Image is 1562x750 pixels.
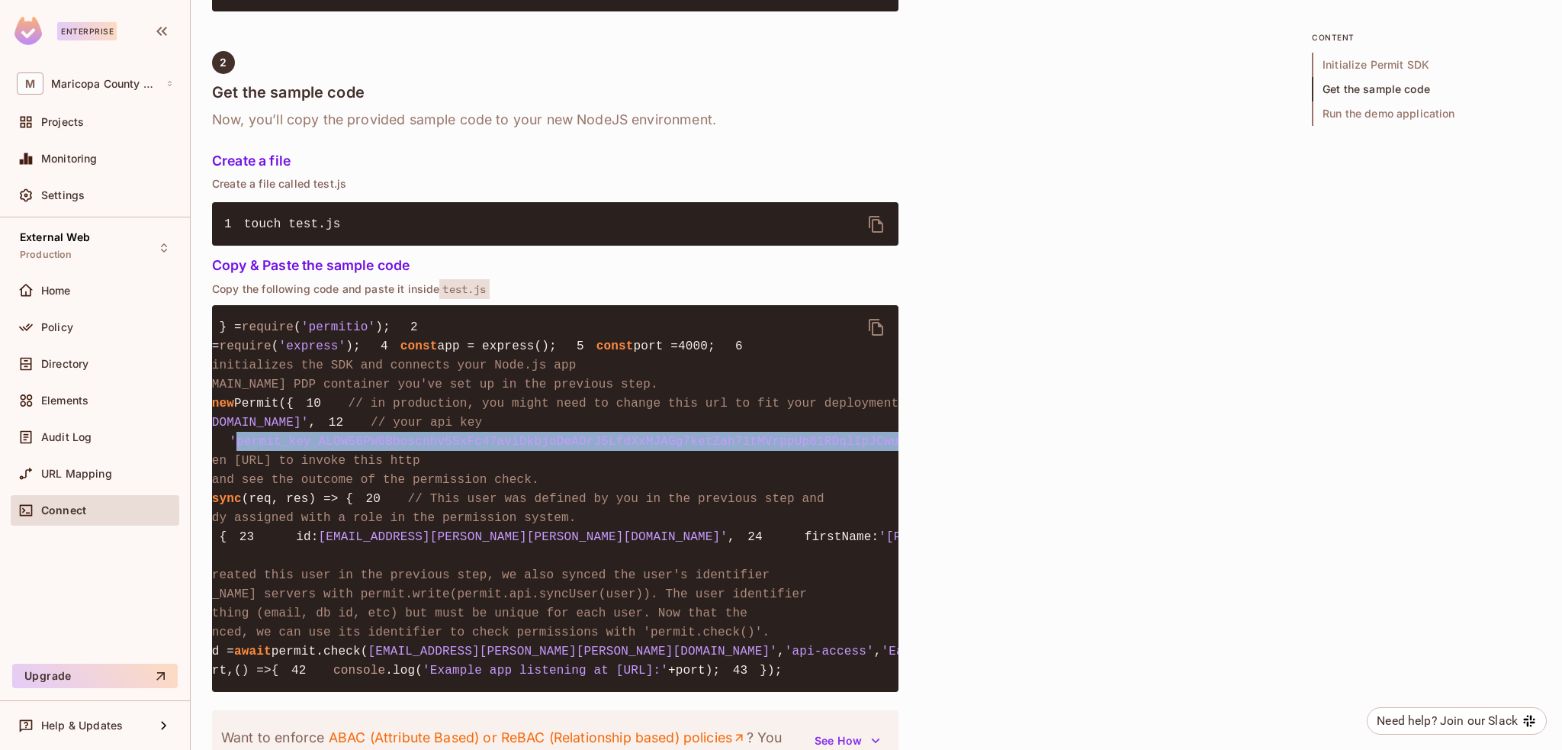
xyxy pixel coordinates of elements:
h6: Now, you’ll copy the provided sample code to your new NodeJS environment. [212,111,898,129]
span: 'permit_key_ALOW56PW6Bboscnhv5SxFc47aviDkbjoDeAOrJ5LfdXxMJAGg7ketZah71tMVrppUp81RDqlIpJCwuhPoEPbGh' [230,435,966,449]
span: // can be anything (email, db id, etc) but must be unique for each user. Now that the [115,607,747,620]
span: { [272,664,279,678]
span: port = [633,340,678,353]
span: Elements [41,394,88,407]
span: Get the sample code [1312,77,1541,101]
span: [EMAIL_ADDRESS][PERSON_NAME][PERSON_NAME][DOMAIN_NAME]' [319,530,728,544]
span: '[PERSON_NAME]' [879,530,990,544]
span: // user is synced, we can use its identifier to check permissions with 'permit.check()'. [115,626,770,639]
button: delete [858,206,895,243]
span: ( [294,320,301,334]
span: // You can open [URL] to invoke this http [115,454,420,468]
span: Connect [41,504,86,517]
span: 'permitio' [301,320,376,334]
span: touch test.js [244,217,341,231]
span: '[URL][DOMAIN_NAME]' [160,416,309,430]
span: ); [375,320,390,334]
span: console [333,664,385,678]
span: 42 [279,661,319,680]
p: Create a file called test.js [212,178,898,190]
span: 1 [224,215,244,233]
span: async [204,492,242,506]
span: id [296,530,311,544]
span: ; [708,340,715,353]
span: M [17,72,43,95]
span: // endpoint, and see the outcome of the permission check. [115,473,539,487]
h5: Create a file [212,153,898,169]
span: Monitoring [41,153,98,165]
h4: Get the sample code [212,83,898,101]
span: () => [234,664,272,678]
span: URL Mapping [41,468,112,480]
span: await [234,645,272,658]
span: : [871,530,879,544]
span: const [400,340,438,353]
span: 4 [361,337,400,356]
span: Run the demo application [1312,101,1541,126]
span: , [874,645,882,658]
span: Directory [41,358,88,370]
button: delete [858,309,895,346]
span: new [212,397,234,410]
span: // This user was defined by you in the previous step and [408,492,824,506]
span: // to the [DOMAIN_NAME] PDP container you've set up in the previous step. [115,378,658,391]
span: Policy [41,321,73,333]
span: Settings [41,189,85,201]
span: // is already assigned with a role in the permission system. [130,511,577,525]
span: Projects [41,116,84,128]
p: Copy the following code and paste it inside [212,282,898,296]
span: // your api key [371,416,482,430]
span: 4000 [678,340,708,353]
span: Permit({ [234,397,294,410]
span: 23 [227,528,266,546]
span: .log( [385,664,423,678]
span: (req, res) => { [242,492,353,506]
span: ); [346,340,361,353]
span: // This line initializes the SDK and connects your Node.js app [115,359,577,372]
span: 'Early_Voting' [882,645,986,658]
span: // to [DOMAIN_NAME] servers with permit.write(permit.api.syncUser(user)). The user identifier [115,587,807,601]
span: Help & Updates [41,719,123,732]
span: 'api-access' [785,645,874,658]
span: 'Example app listening at [URL]:' [423,664,668,678]
span: External Web [20,231,90,243]
span: , [728,530,735,544]
span: 'express' [279,340,346,353]
button: Upgrade [12,664,178,688]
span: Workspace: Maricopa County Recorder's Office [51,78,158,90]
span: const [596,340,634,353]
h5: Copy & Paste the sample code [212,258,898,273]
span: test.js [439,279,489,299]
span: permit.check( [272,645,368,658]
span: // in production, you might need to change this url to fit your deployment [349,397,899,410]
img: SReyMgAAAABJRU5ErkJggg== [14,17,42,45]
span: // After we created this user in the previous step, we also synced the user's identifier [115,568,770,582]
span: require [220,340,272,353]
span: Audit Log [41,431,92,443]
span: +port); [668,664,720,678]
span: 20 [353,490,393,508]
span: 10 [294,394,333,413]
span: Initialize Permit SDK [1312,53,1541,77]
span: 24 [735,528,775,546]
span: [EMAIL_ADDRESS][PERSON_NAME][PERSON_NAME][DOMAIN_NAME]' [368,645,777,658]
span: app = express(); [438,340,557,353]
span: 2 [220,56,227,69]
p: content [1312,31,1541,43]
span: , [309,416,317,430]
span: 5 [557,337,596,356]
span: 43 [720,661,760,680]
span: require [242,320,294,334]
span: Home [41,285,71,297]
span: Production [20,249,72,261]
span: : [311,530,319,544]
span: 12 [316,414,355,432]
span: , [777,645,785,658]
span: 6 [715,337,755,356]
span: 2 [390,318,430,336]
div: Enterprise [57,22,117,40]
span: firstName [805,530,872,544]
div: Need help? Join our Slack [1377,712,1518,730]
a: ABAC (Attribute Based) or ReBAC (Relationship based) policies [328,729,746,747]
span: ( [272,340,279,353]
